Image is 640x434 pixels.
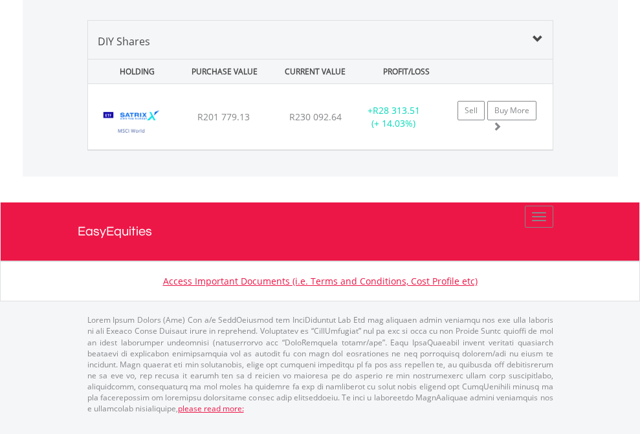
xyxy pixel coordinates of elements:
[87,314,553,414] p: Lorem Ipsum Dolors (Ame) Con a/e SeddOeiusmod tem InciDiduntut Lab Etd mag aliquaen admin veniamq...
[197,111,250,123] span: R201 779.13
[458,101,485,120] a: Sell
[373,104,420,116] span: R28 313.51
[353,104,434,130] div: + (+ 14.03%)
[289,111,342,123] span: R230 092.64
[362,60,450,83] div: PROFIT/LOSS
[487,101,536,120] a: Buy More
[94,100,169,146] img: TFSA.STXWDM.png
[271,60,359,83] div: CURRENT VALUE
[89,60,177,83] div: HOLDING
[78,202,563,261] a: EasyEquities
[163,275,478,287] a: Access Important Documents (i.e. Terms and Conditions, Cost Profile etc)
[181,60,269,83] div: PURCHASE VALUE
[98,34,150,49] span: DIY Shares
[178,403,244,414] a: please read more:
